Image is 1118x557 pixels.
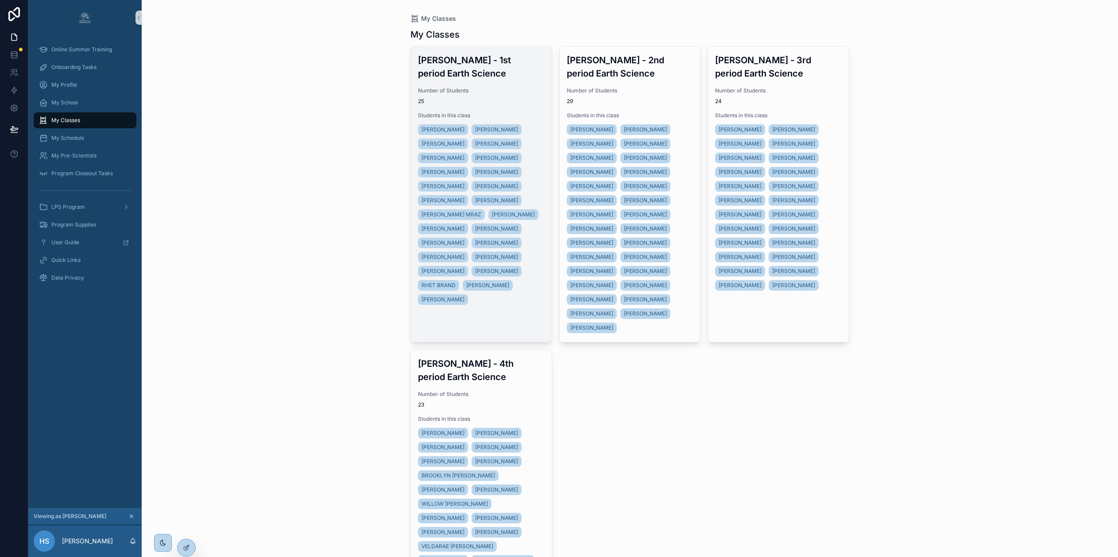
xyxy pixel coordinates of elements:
[772,268,815,275] span: [PERSON_NAME]
[422,296,464,303] span: [PERSON_NAME]
[567,54,693,80] h3: [PERSON_NAME] - 2nd period Earth Science
[715,223,765,234] a: [PERSON_NAME]
[475,529,518,536] span: [PERSON_NAME]
[472,266,522,277] a: [PERSON_NAME]
[418,54,545,80] h3: [PERSON_NAME] - 1st period Earth Science
[624,254,667,261] span: [PERSON_NAME]
[34,95,136,111] a: My School
[719,126,762,133] span: [PERSON_NAME]
[410,28,460,41] h1: My Classes
[418,484,468,495] a: [PERSON_NAME]
[422,169,464,176] span: [PERSON_NAME]
[488,209,538,220] a: [PERSON_NAME]
[475,183,518,190] span: [PERSON_NAME]
[472,167,522,177] a: [PERSON_NAME]
[715,238,765,248] a: [PERSON_NAME]
[570,239,613,246] span: [PERSON_NAME]
[51,274,84,281] span: Data Privacy
[715,138,765,149] a: [PERSON_NAME]
[422,543,493,550] span: VELDARAE [PERSON_NAME]
[624,183,667,190] span: [PERSON_NAME]
[620,223,670,234] a: [PERSON_NAME]
[51,64,97,71] span: Onboarding Tasks
[624,225,667,232] span: [PERSON_NAME]
[620,252,670,262] a: [PERSON_NAME]
[422,282,456,289] span: RHET BRAND
[719,254,762,261] span: [PERSON_NAME]
[719,211,762,218] span: [PERSON_NAME]
[418,391,545,398] span: Number of Students
[570,296,613,303] span: [PERSON_NAME]
[769,209,819,220] a: [PERSON_NAME]
[772,183,815,190] span: [PERSON_NAME]
[620,308,670,319] a: [PERSON_NAME]
[769,223,819,234] a: [PERSON_NAME]
[570,154,613,161] span: [PERSON_NAME]
[422,239,464,246] span: [PERSON_NAME]
[422,515,464,522] span: [PERSON_NAME]
[719,268,762,275] span: [PERSON_NAME]
[620,167,670,177] a: [PERSON_NAME]
[418,401,545,408] span: 23
[620,138,670,149] a: [PERSON_NAME]
[472,181,522,192] a: [PERSON_NAME]
[567,238,617,248] a: [PERSON_NAME]
[51,170,113,177] span: Program Closeout Tasks
[620,294,670,305] a: [PERSON_NAME]
[769,181,819,192] a: [PERSON_NAME]
[715,195,765,206] a: [PERSON_NAME]
[472,138,522,149] a: [PERSON_NAME]
[475,197,518,204] span: [PERSON_NAME]
[51,257,81,264] span: Quick Links
[769,195,819,206] a: [PERSON_NAME]
[620,209,670,220] a: [PERSON_NAME]
[624,211,667,218] span: [PERSON_NAME]
[719,225,762,232] span: [PERSON_NAME]
[418,195,468,206] a: [PERSON_NAME]
[422,458,464,465] span: [PERSON_NAME]
[567,124,617,135] a: [PERSON_NAME]
[772,154,815,161] span: [PERSON_NAME]
[418,294,468,305] a: [PERSON_NAME]
[769,252,819,262] a: [PERSON_NAME]
[624,140,667,147] span: [PERSON_NAME]
[772,140,815,147] span: [PERSON_NAME]
[472,456,522,467] a: [PERSON_NAME]
[624,239,667,246] span: [PERSON_NAME]
[418,167,468,177] a: [PERSON_NAME]
[620,266,670,277] a: [PERSON_NAME]
[475,430,518,437] span: [PERSON_NAME]
[475,254,518,261] span: [PERSON_NAME]
[39,536,49,546] span: HS
[422,126,464,133] span: [PERSON_NAME]
[620,124,670,135] a: [PERSON_NAME]
[567,323,617,333] a: [PERSON_NAME]
[620,195,670,206] a: [PERSON_NAME]
[715,54,842,80] h3: [PERSON_NAME] - 3rd period Earth Science
[567,223,617,234] a: [PERSON_NAME]
[570,268,613,275] span: [PERSON_NAME]
[418,470,499,481] a: BROOKLYN [PERSON_NAME]
[472,238,522,248] a: [PERSON_NAME]
[34,59,136,75] a: Onboarding Tasks
[570,126,613,133] span: [PERSON_NAME]
[769,138,819,149] a: [PERSON_NAME]
[78,11,92,25] img: App logo
[51,152,97,159] span: My Pre-Scientists
[463,280,513,291] a: [PERSON_NAME]
[410,46,552,342] a: [PERSON_NAME] - 1st period Earth ScienceNumber of Students25Students in this class[PERSON_NAME][P...
[472,513,522,523] a: [PERSON_NAME]
[418,527,468,538] a: [PERSON_NAME]
[34,270,136,286] a: Data Privacy
[567,112,693,119] span: Students in this class
[472,484,522,495] a: [PERSON_NAME]
[624,197,667,204] span: [PERSON_NAME]
[472,252,522,262] a: [PERSON_NAME]
[567,252,617,262] a: [PERSON_NAME]
[28,35,142,297] div: scrollable content
[410,14,456,23] a: My Classes
[422,500,488,507] span: WILLOW [PERSON_NAME]
[769,167,819,177] a: [PERSON_NAME]
[620,238,670,248] a: [PERSON_NAME]
[51,134,84,142] span: My Schedule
